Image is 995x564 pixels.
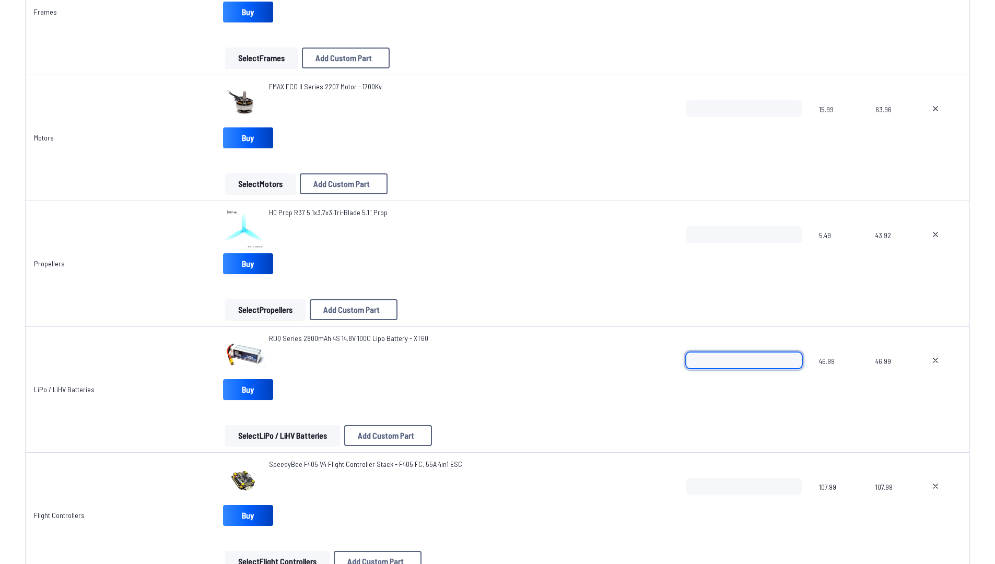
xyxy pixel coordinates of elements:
[819,352,859,402] span: 46.99
[313,180,370,188] span: Add Custom Part
[34,385,95,394] a: LiPo / LiHV Batteries
[269,208,388,217] span: HQ Prop R37 5.1x3.7x3 Tri-Blade 5.1" Prop
[223,425,342,446] a: SelectLiPo / LiHV Batteries
[269,333,428,344] a: RDQ Series 2800mAh 4S 14.8V 100C Lipo Battery - XT60
[223,459,265,501] img: image
[223,173,298,194] a: SelectMotors
[223,379,273,400] a: Buy
[302,48,390,68] button: Add Custom Part
[225,425,340,446] button: SelectLiPo / LiHV Batteries
[223,2,273,22] a: Buy
[819,226,859,276] span: 5.49
[223,207,265,249] img: image
[223,81,265,123] img: image
[323,305,380,314] span: Add Custom Part
[225,173,296,194] button: SelectMotors
[269,81,382,92] a: EMAX ECO II Series 2207 Motor - 1700Kv
[269,334,428,343] span: RDQ Series 2800mAh 4S 14.8V 100C Lipo Battery - XT60
[223,299,308,320] a: SelectPropellers
[819,478,859,528] span: 107.99
[819,100,859,150] span: 15.99
[34,133,54,142] a: Motors
[269,459,462,469] a: SpeedyBee F405 V4 Flight Controller Stack - F405 FC, 55A 4in1 ESC
[34,511,85,520] a: Flight Controllers
[225,299,306,320] button: SelectPropellers
[223,505,273,526] a: Buy
[223,253,273,274] a: Buy
[875,478,906,528] span: 107.99
[269,460,462,468] span: SpeedyBee F405 V4 Flight Controller Stack - F405 FC, 55A 4in1 ESC
[223,333,265,375] img: image
[223,48,300,68] a: SelectFrames
[344,425,432,446] button: Add Custom Part
[34,259,65,268] a: Propellers
[875,352,906,402] span: 46.99
[310,299,397,320] button: Add Custom Part
[315,54,372,62] span: Add Custom Part
[223,127,273,148] a: Buy
[269,82,382,91] span: EMAX ECO II Series 2207 Motor - 1700Kv
[875,226,906,276] span: 43.92
[875,100,906,150] span: 63.96
[225,48,298,68] button: SelectFrames
[269,207,388,218] a: HQ Prop R37 5.1x3.7x3 Tri-Blade 5.1" Prop
[300,173,388,194] button: Add Custom Part
[34,7,57,16] a: Frames
[358,431,414,440] span: Add Custom Part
